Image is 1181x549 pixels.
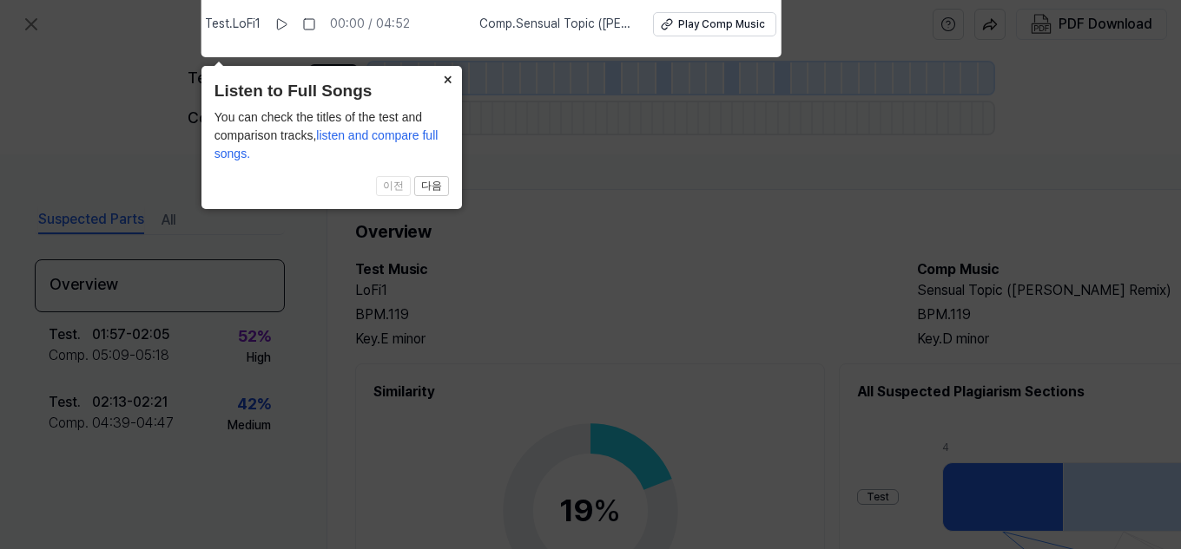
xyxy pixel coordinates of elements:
button: Close [434,66,462,90]
span: Comp . Sensual Topic ([PERSON_NAME] Remix) [479,16,632,33]
div: 00:00 / 04:52 [330,16,410,33]
div: Play Comp Music [678,17,765,32]
span: listen and compare full songs. [214,128,439,160]
div: You can check the titles of the test and comparison tracks, [214,108,449,163]
span: Test . LoFi1 [205,16,261,33]
header: Listen to Full Songs [214,79,449,104]
button: Play Comp Music [653,12,776,36]
button: 다음 [414,176,449,197]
